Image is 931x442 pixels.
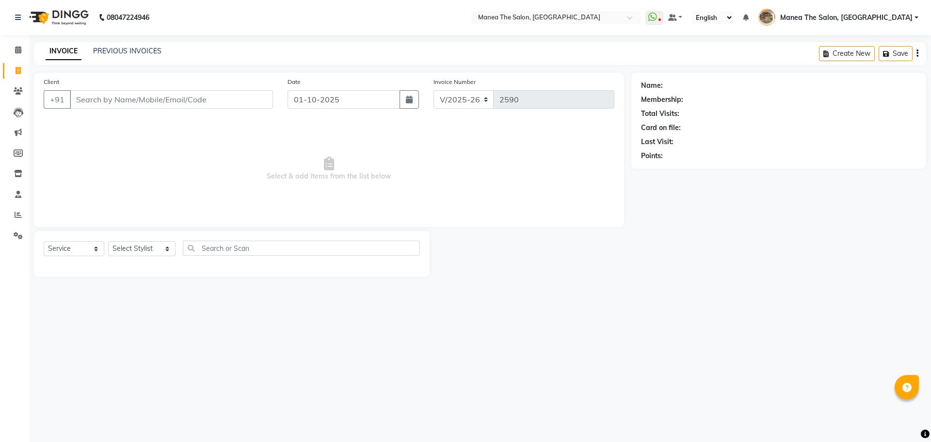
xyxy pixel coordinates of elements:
[44,78,59,86] label: Client
[44,120,614,217] span: Select & add items from the list below
[641,81,663,91] div: Name:
[641,151,663,161] div: Points:
[879,46,913,61] button: Save
[641,137,674,147] div: Last Visit:
[780,13,913,23] span: Manea The Salon, [GEOGRAPHIC_DATA]
[433,78,476,86] label: Invoice Number
[641,95,683,105] div: Membership:
[819,46,875,61] button: Create New
[890,403,921,432] iframe: chat widget
[107,4,149,31] b: 08047224946
[183,241,420,256] input: Search or Scan
[641,123,681,133] div: Card on file:
[46,43,81,60] a: INVOICE
[288,78,301,86] label: Date
[70,90,273,109] input: Search by Name/Mobile/Email/Code
[641,109,679,119] div: Total Visits:
[93,47,161,55] a: PREVIOUS INVOICES
[25,4,91,31] img: logo
[44,90,71,109] button: +91
[758,9,775,26] img: Manea The Salon, Kanuru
